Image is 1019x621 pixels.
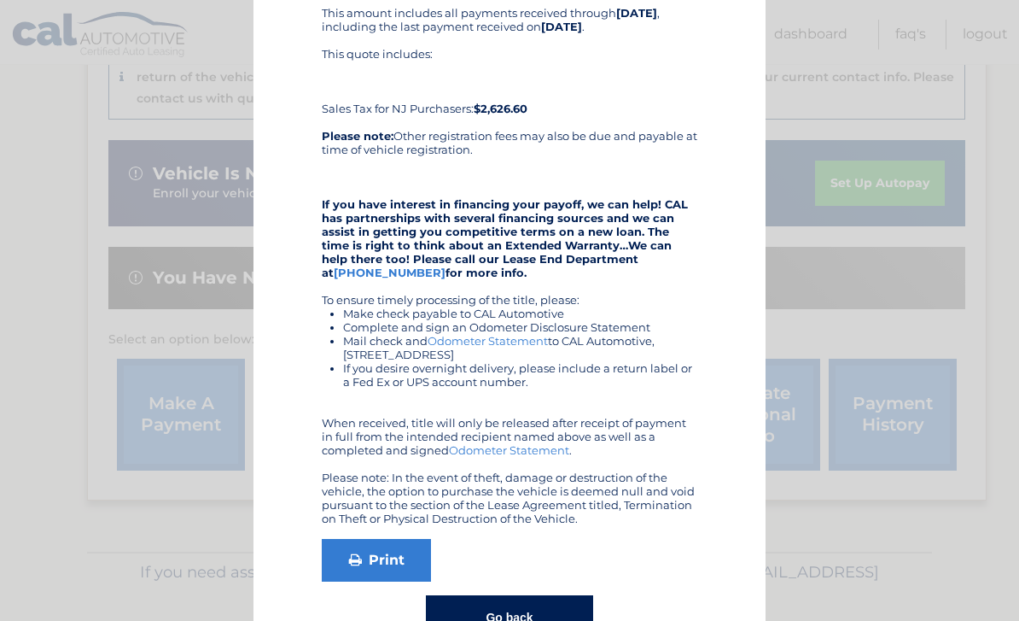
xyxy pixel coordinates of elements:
strong: If you have interest in financing your payoff, we can help! CAL has partnerships with several fin... [322,197,688,279]
li: Mail check and to CAL Automotive, [STREET_ADDRESS] [343,334,697,361]
b: Please note: [322,129,393,143]
a: [PHONE_NUMBER] [334,266,445,279]
a: Odometer Statement [428,334,548,348]
b: [DATE] [541,20,582,33]
a: Odometer Statement [449,443,569,457]
b: [DATE] [616,6,657,20]
li: Complete and sign an Odometer Disclosure Statement [343,320,697,334]
a: Print [322,539,431,582]
b: $2,626.60 [474,102,527,115]
li: Make check payable to CAL Automotive [343,307,697,320]
li: If you desire overnight delivery, please include a return label or a Fed Ex or UPS account number. [343,361,697,389]
div: This quote includes: Sales Tax for NJ Purchasers: [322,47,697,115]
